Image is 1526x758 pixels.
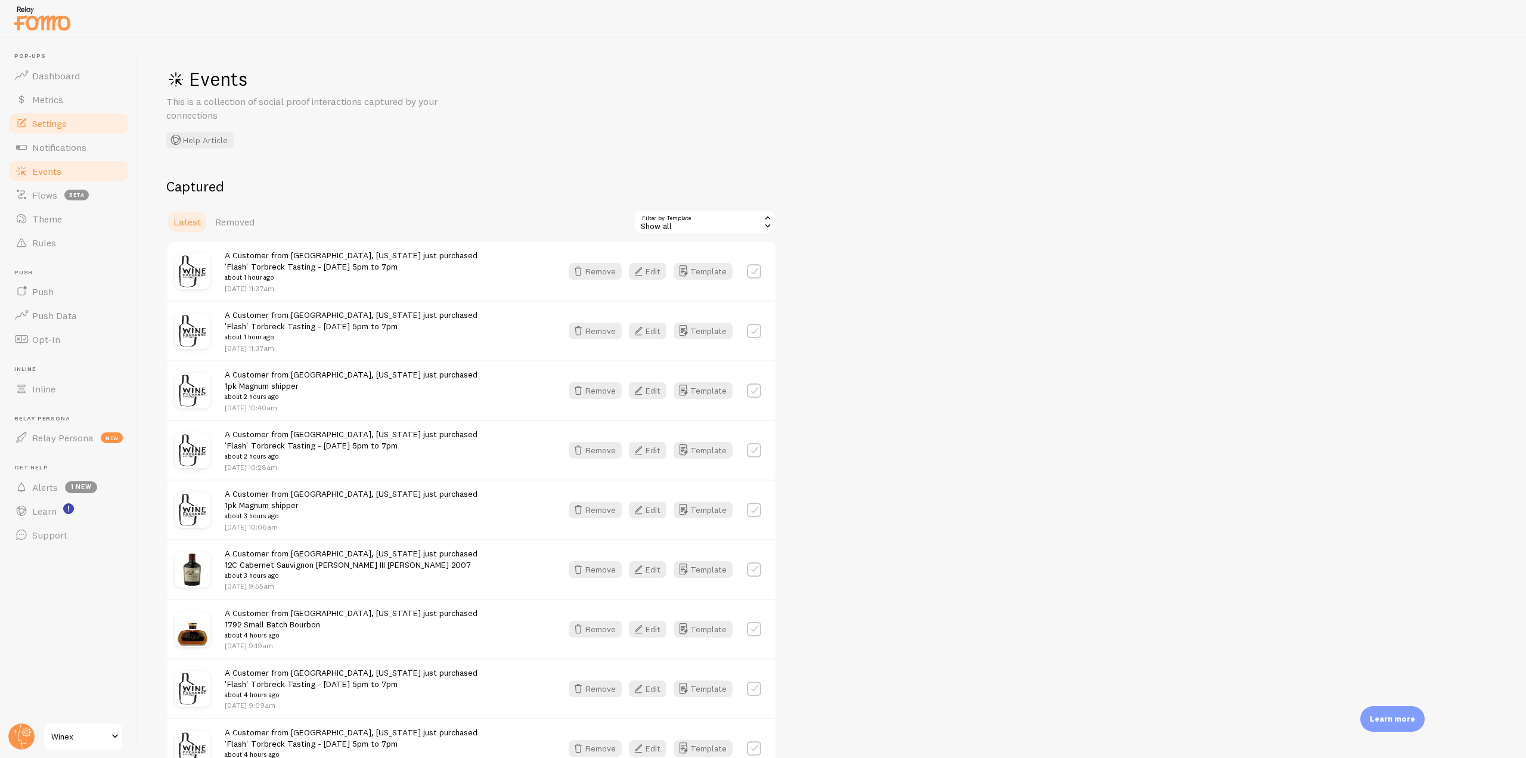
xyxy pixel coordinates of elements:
span: 1 new [65,481,97,493]
button: Template [674,502,733,518]
span: A Customer from [GEOGRAPHIC_DATA], [US_STATE] just purchased [225,667,477,701]
span: Opt-In [32,333,60,345]
button: Remove [569,561,622,578]
span: Winex [51,729,108,744]
a: Edit [629,263,674,280]
span: A Customer from [GEOGRAPHIC_DATA], [US_STATE] just purchased [225,488,477,522]
small: about 2 hours ago [225,451,477,462]
a: Inline [7,377,130,401]
button: Remove [569,382,622,399]
span: A Customer from [GEOGRAPHIC_DATA], [US_STATE] just purchased [225,548,477,581]
a: Opt-In [7,327,130,351]
a: Flows beta [7,183,130,207]
a: Latest [166,210,208,234]
button: Remove [569,621,622,638]
img: placeholderwx_23_15.jpg [175,671,210,707]
button: Template [674,680,733,697]
small: about 2 hours ago [225,391,477,402]
small: about 3 hours ago [225,511,477,521]
a: 1792 Small Batch Bourbon [225,619,320,630]
p: [DATE] 10:40am [225,403,477,413]
a: Theme [7,207,130,231]
span: Pop-ups [14,52,130,60]
button: Template [674,263,733,280]
a: Removed [208,210,262,234]
span: Latest [173,216,201,228]
h1: Events [166,67,524,91]
img: 12ccabsauv2007.jpg [175,552,210,587]
button: Edit [629,740,666,757]
a: Rules [7,231,130,255]
span: Dashboard [32,70,80,82]
button: Edit [629,382,666,399]
span: Removed [215,216,255,228]
a: Relay Persona new [7,426,130,450]
a: Edit [629,740,674,757]
button: Remove [569,502,622,518]
a: 'Flash' Torbreck Tasting - [DATE] 5pm to 7pm [225,321,398,332]
span: new [101,432,123,443]
span: Learn [32,505,57,517]
p: [DATE] 9:09am [225,700,477,710]
button: Template [674,382,733,399]
p: Learn more [1370,713,1415,725]
button: Remove [569,740,622,757]
button: Template [674,442,733,459]
button: Help Article [166,132,234,148]
span: Alerts [32,481,58,493]
a: Edit [629,680,674,697]
button: Edit [629,323,666,339]
a: Metrics [7,88,130,112]
span: Inline [32,383,55,395]
a: 'Flash' Torbreck Tasting - [DATE] 5pm to 7pm [225,261,398,272]
span: Notifications [32,141,86,153]
img: placeholderwx_23_15.jpg [175,432,210,468]
button: Template [674,323,733,339]
a: Template [674,621,733,638]
button: Edit [629,680,666,697]
button: Edit [629,442,666,459]
small: about 1 hour ago [225,272,477,283]
img: _p_l_placeholderwx_429.jpg [175,492,210,528]
a: Edit [629,621,674,638]
a: Dashboard [7,64,130,88]
small: about 4 hours ago [225,630,477,641]
a: Edit [629,382,674,399]
span: Push [14,269,130,277]
img: _p_l_placeholderwx_429.jpg [175,373,210,409]
button: Edit [629,561,666,578]
p: [DATE] 9:55am [225,581,477,591]
p: [DATE] 10:28am [225,462,477,472]
a: Edit [629,323,674,339]
a: Events [7,159,130,183]
button: Template [674,561,733,578]
a: 1pk Magnum shipper [225,500,299,511]
span: Rules [32,237,56,249]
span: Events [32,165,61,177]
span: Push Data [32,310,77,321]
span: A Customer from [GEOGRAPHIC_DATA], [US_STATE] just purchased [225,369,477,403]
a: 'Flash' Torbreck Tasting - [DATE] 5pm to 7pm [225,738,398,749]
a: Edit [629,442,674,459]
span: Support [32,529,67,541]
h2: Captured [166,177,777,196]
a: Notifications [7,135,130,159]
p: This is a collection of social proof interactions captured by your connections [166,95,452,122]
img: fomo-relay-logo-orange.svg [13,3,72,33]
img: placeholderwx_23_15.jpg [175,313,210,349]
span: Get Help [14,464,130,472]
a: Edit [629,502,674,518]
button: Edit [629,502,666,518]
span: beta [64,190,89,200]
a: 'Flash' Torbreck Tasting - [DATE] 5pm to 7pm [225,440,398,451]
span: Flows [32,189,57,201]
a: Push [7,280,130,304]
img: placeholderwx_23_15.jpg [175,253,210,289]
a: Edit [629,561,674,578]
span: Theme [32,213,62,225]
